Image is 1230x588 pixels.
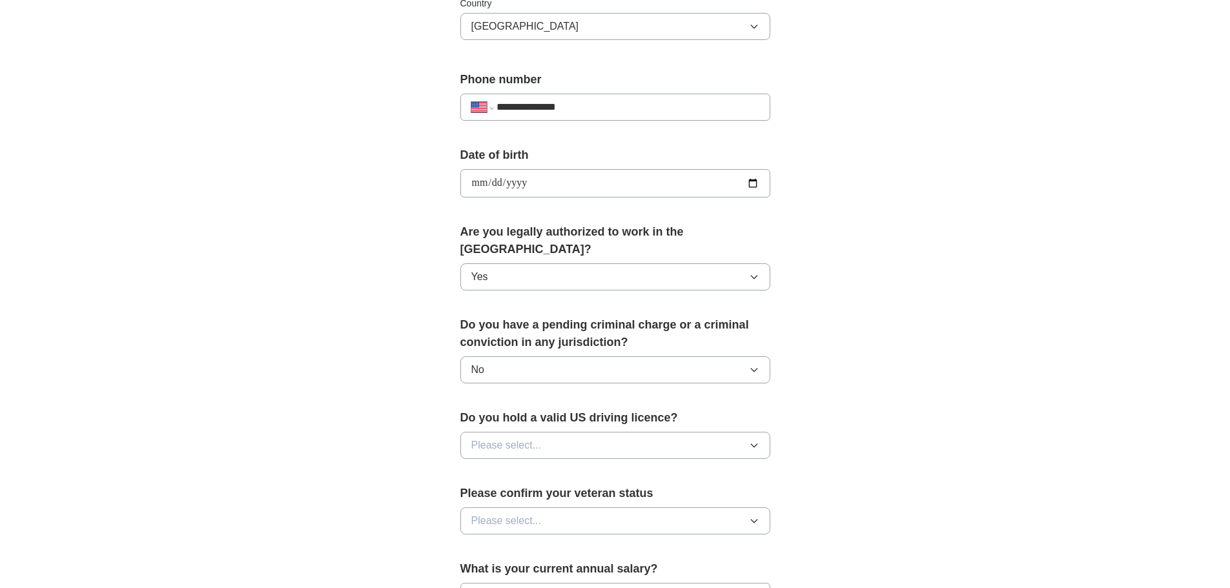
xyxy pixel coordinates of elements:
[471,269,488,285] span: Yes
[460,356,770,383] button: No
[471,19,579,34] span: [GEOGRAPHIC_DATA]
[460,507,770,534] button: Please select...
[471,362,484,378] span: No
[460,409,770,427] label: Do you hold a valid US driving licence?
[471,438,542,453] span: Please select...
[460,560,770,578] label: What is your current annual salary?
[460,223,770,258] label: Are you legally authorized to work in the [GEOGRAPHIC_DATA]?
[460,316,770,351] label: Do you have a pending criminal charge or a criminal conviction in any jurisdiction?
[460,71,770,88] label: Phone number
[460,263,770,290] button: Yes
[460,13,770,40] button: [GEOGRAPHIC_DATA]
[460,147,770,164] label: Date of birth
[471,513,542,529] span: Please select...
[460,432,770,459] button: Please select...
[460,485,770,502] label: Please confirm your veteran status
